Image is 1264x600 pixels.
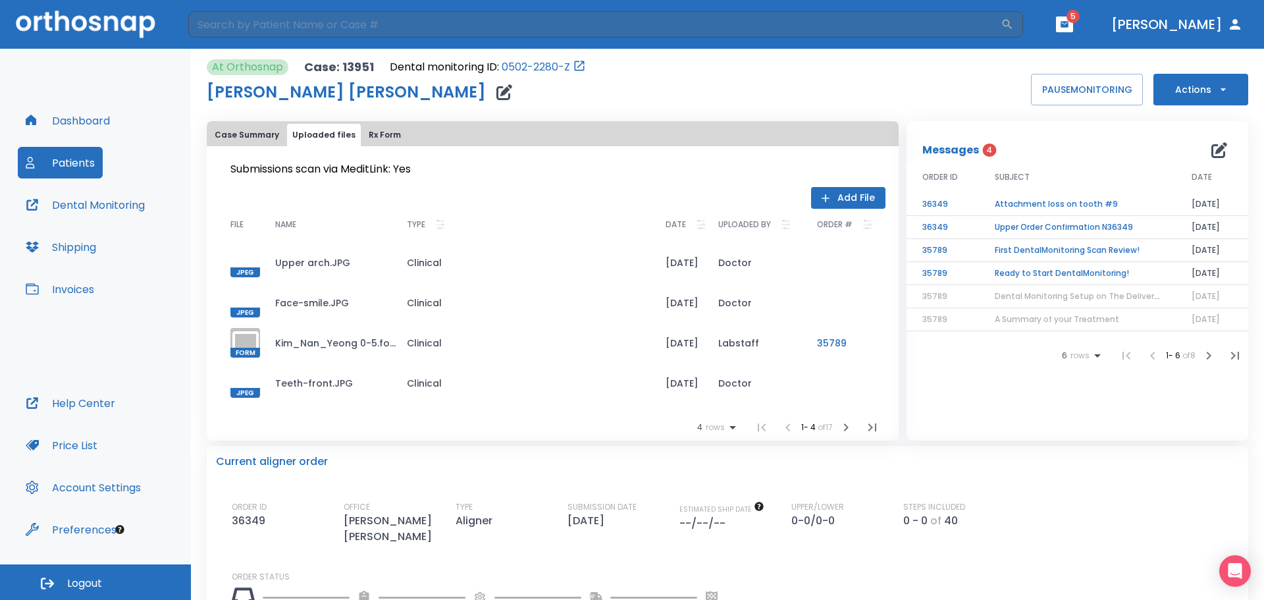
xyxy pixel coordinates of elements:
span: rows [1067,351,1090,360]
p: [DATE] [567,513,610,529]
p: 0 - 0 [903,513,928,529]
td: [DATE] [655,323,708,363]
p: SUBMISSION DATE [567,501,637,513]
span: Logout [67,576,102,591]
td: [DATE] [1176,216,1248,239]
p: Case: 13951 [304,59,374,75]
p: Aligner [456,513,498,529]
p: 36349 [232,513,271,529]
td: [DATE] [1176,239,1248,262]
td: Kim_Nan_Yeong 0-5.form [265,323,396,363]
td: Labstaff [708,323,806,363]
p: STEPS INCLUDED [903,501,965,513]
span: ORDER ID [922,171,958,183]
button: Dashboard [18,105,118,136]
td: 36349 [907,193,979,216]
div: Open patient in dental monitoring portal [390,59,586,75]
span: 1 - 4 [801,422,818,433]
td: [DATE] [655,242,708,283]
p: TYPE [456,501,473,513]
td: Clinical [396,242,655,283]
p: UPPER/LOWER [791,501,844,513]
span: 1 - 6 [1166,350,1182,361]
p: TYPE [407,217,425,232]
td: Teeth-front.JPG [265,363,396,403]
p: --/--/-- [679,516,731,532]
p: At Orthosnap [212,59,283,75]
td: [DATE] [655,283,708,323]
td: Doctor [708,363,806,403]
button: Dental Monitoring [18,189,153,221]
p: ORDER ID [232,501,267,513]
span: rows [702,423,725,432]
span: 5 [1066,10,1080,23]
a: 0502-2280-Z [502,59,570,75]
td: Clinical [396,323,655,363]
div: Open Intercom Messenger [1219,555,1251,587]
td: 36349 [907,216,979,239]
button: Patients [18,147,103,178]
span: Dental Monitoring Setup on The Delivery Day [995,290,1176,302]
button: Case Summary [209,124,284,146]
button: Uploaded files [287,124,361,146]
button: Invoices [18,273,102,305]
p: of [930,513,941,529]
p: Current aligner order [216,454,328,470]
td: [DATE] [655,363,708,403]
p: 40 [944,513,958,529]
td: Ready to Start DentalMonitoring! [979,262,1176,285]
td: [DATE] [1176,193,1248,216]
p: [PERSON_NAME] [PERSON_NAME] [344,513,456,545]
span: [DATE] [1192,314,1220,325]
span: of 17 [818,422,833,433]
span: JPEG [230,388,260,398]
p: ORDER STATUS [232,571,1239,583]
td: Upper Order Confirmation N36349 [979,216,1176,239]
span: The date will be available after approving treatment plan [679,505,764,514]
span: JPEG [230,308,260,317]
td: 35789 [907,262,979,285]
p: Dental monitoring ID: [390,59,499,75]
img: Orthosnap [16,11,155,38]
td: Attachment loss on tooth #9 [979,193,1176,216]
td: Clinical [396,363,655,403]
button: [PERSON_NAME] [1106,13,1248,36]
span: [DATE] [1192,290,1220,302]
span: NAME [275,221,296,229]
td: Upper arch.JPG [265,242,396,283]
button: Help Center [18,387,123,419]
span: Submissions scan via MeditLink: Yes [230,161,411,177]
td: 35789 [806,323,885,363]
button: PAUSEMONITORING [1031,74,1143,105]
span: A Summary of your Treatment [995,314,1119,325]
p: DATE [666,217,686,232]
td: [DATE] [1176,262,1248,285]
span: 6 [1062,351,1067,360]
td: 35789 [907,239,979,262]
div: Tooltip anchor [114,524,126,535]
p: OFFICE [344,501,370,513]
span: FILE [230,221,244,229]
td: Doctor [708,283,806,323]
span: DATE [1192,171,1212,183]
button: Preferences [18,514,124,545]
button: Rx Form [363,124,406,146]
button: Shipping [18,231,104,263]
p: 0-0/0-0 [791,513,840,529]
input: Search by Patient Name or Case # [188,11,1001,38]
p: UPLOADED BY [718,217,771,232]
button: Account Settings [18,472,149,503]
td: First DentalMonitoring Scan Review! [979,239,1176,262]
td: Clinical [396,283,655,323]
button: Add File [811,187,885,209]
a: Price List [18,429,105,461]
h1: [PERSON_NAME] [PERSON_NAME] [207,84,486,100]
